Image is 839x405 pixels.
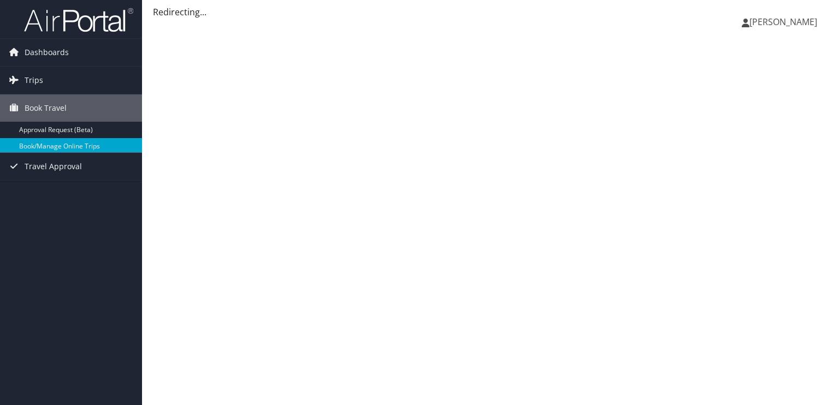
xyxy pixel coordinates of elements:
span: Travel Approval [25,153,82,180]
span: [PERSON_NAME] [749,16,817,28]
div: Redirecting... [153,5,828,19]
a: [PERSON_NAME] [742,5,828,38]
span: Trips [25,67,43,94]
img: airportal-logo.png [24,7,133,33]
span: Book Travel [25,94,67,122]
span: Dashboards [25,39,69,66]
